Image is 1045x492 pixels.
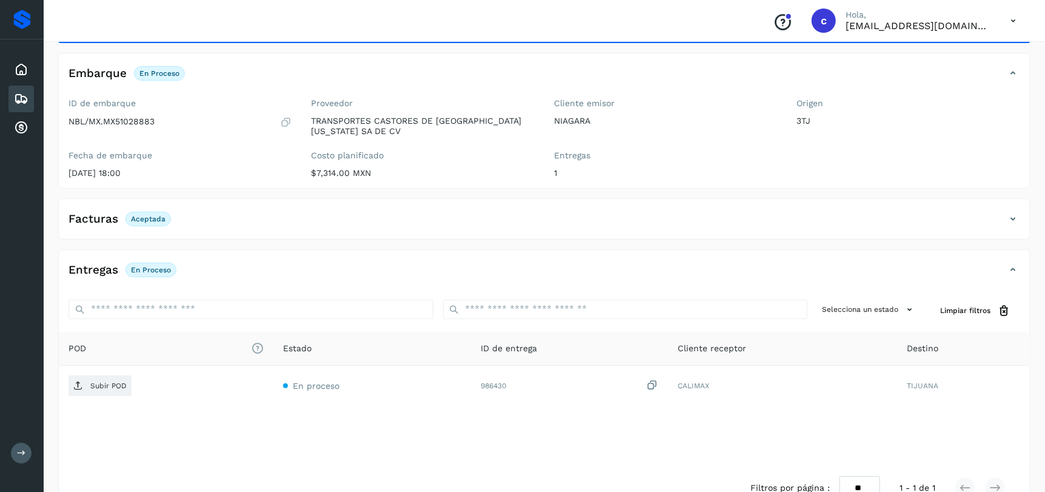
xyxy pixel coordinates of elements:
[68,263,118,277] h4: Entregas
[8,56,34,83] div: Inicio
[481,342,537,355] span: ID de entrega
[554,98,778,109] label: Cliente emisor
[817,300,921,320] button: Selecciona un estado
[68,67,127,81] h4: Embarque
[90,382,127,390] p: Subir POD
[797,116,1021,126] p: 3TJ
[846,10,991,20] p: Hola,
[8,115,34,141] div: Cuentas por cobrar
[68,376,132,396] button: Subir POD
[68,212,118,226] h4: Facturas
[678,342,746,355] span: Cliente receptor
[139,69,179,78] p: En proceso
[131,266,171,274] p: En proceso
[668,366,897,406] td: CALIMAX
[131,215,165,223] p: Aceptada
[68,98,292,109] label: ID de embarque
[846,20,991,32] p: cuentasespeciales8_met@castores.com.mx
[312,150,535,161] label: Costo planificado
[797,98,1021,109] label: Origen
[68,150,292,161] label: Fecha de embarque
[907,342,938,355] span: Destino
[481,379,659,392] div: 986430
[68,342,264,355] span: POD
[312,98,535,109] label: Proveedor
[59,209,1030,239] div: FacturasAceptada
[897,366,1030,406] td: TIJUANA
[283,342,312,355] span: Estado
[59,63,1030,93] div: EmbarqueEn proceso
[930,300,1020,322] button: Limpiar filtros
[59,260,1030,290] div: EntregasEn proceso
[68,168,292,178] p: [DATE] 18:00
[312,168,535,178] p: $7,314.00 MXN
[554,150,778,161] label: Entregas
[554,168,778,178] p: 1
[940,305,990,316] span: Limpiar filtros
[554,116,778,126] p: NIAGARA
[8,86,34,112] div: Embarques
[312,116,535,136] p: TRANSPORTES CASTORES DE [GEOGRAPHIC_DATA][US_STATE] SA DE CV
[68,116,155,127] p: NBL/MX.MX51028883
[293,381,339,391] span: En proceso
